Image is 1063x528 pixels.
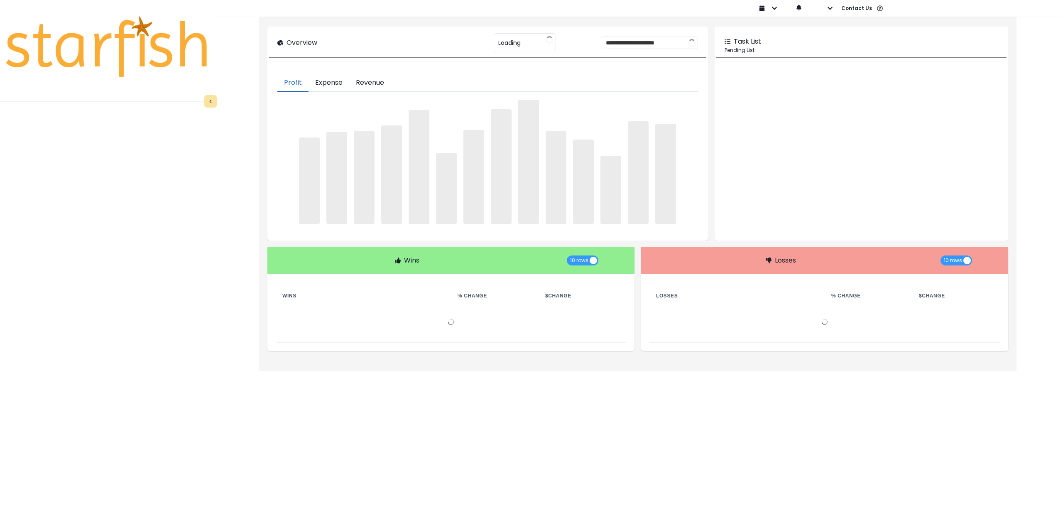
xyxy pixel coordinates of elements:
[309,74,349,92] button: Expense
[539,291,626,301] th: $ Change
[276,291,451,301] th: Wins
[912,291,1000,301] th: $ Change
[436,153,457,224] span: ‌
[944,255,962,265] span: 10 rows
[287,38,317,48] p: Overview
[655,124,676,224] span: ‌
[649,291,825,301] th: Losses
[518,100,539,224] span: ‌
[628,121,649,224] span: ‌
[349,74,391,92] button: Revenue
[277,74,309,92] button: Profit
[600,156,621,224] span: ‌
[498,34,521,52] span: Loading
[381,125,402,224] span: ‌
[491,109,512,224] span: ‌
[463,130,484,224] span: ‌
[546,131,566,224] span: ‌
[404,255,419,265] p: Wins
[573,140,594,224] span: ‌
[409,110,429,224] span: ‌
[734,37,761,47] p: Task List
[451,291,539,301] th: % Change
[775,255,796,265] p: Losses
[825,291,912,301] th: % Change
[326,132,347,224] span: ‌
[354,131,375,224] span: ‌
[299,138,320,224] span: ‌
[570,255,588,265] span: 10 rows
[725,47,998,54] p: Pending List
